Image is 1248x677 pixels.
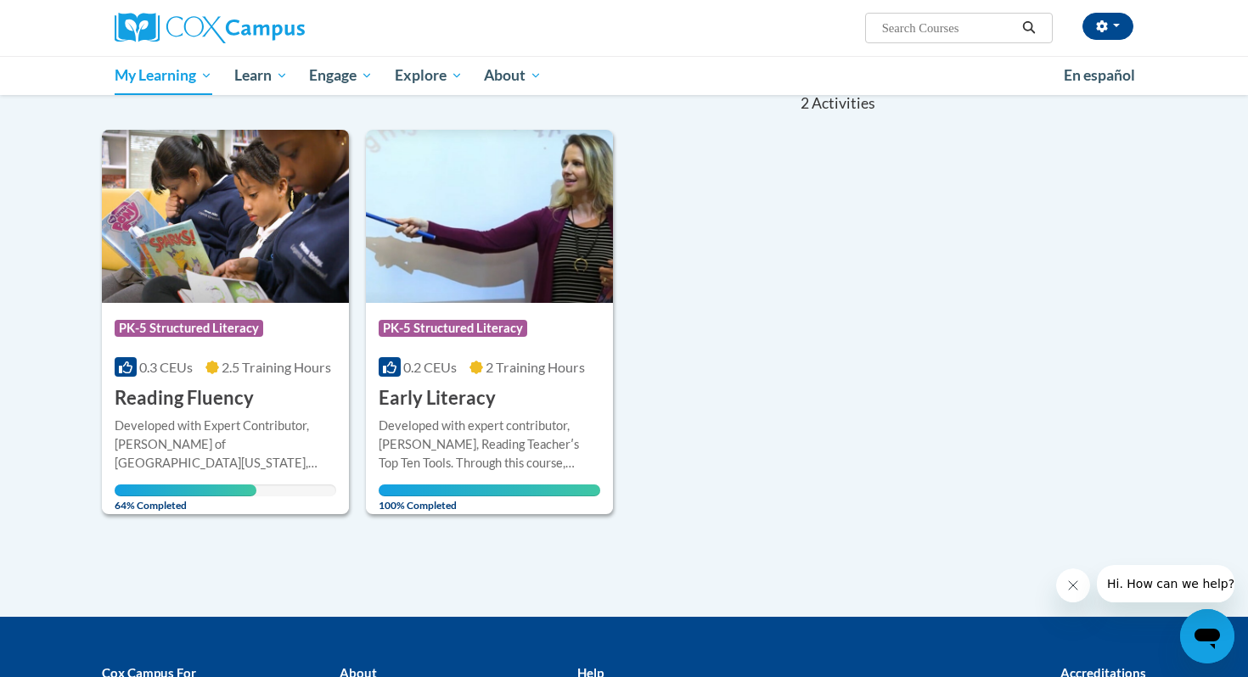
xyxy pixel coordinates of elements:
[486,359,585,375] span: 2 Training Hours
[366,130,613,303] img: Course Logo
[395,65,463,86] span: Explore
[102,130,349,515] a: Course LogoPK-5 Structured Literacy0.3 CEUs2.5 Training Hours Reading FluencyDeveloped with Exper...
[1056,568,1090,602] iframe: Close message
[139,359,193,375] span: 0.3 CEUs
[115,385,254,411] h3: Reading Fluency
[115,417,336,473] div: Developed with Expert Contributor, [PERSON_NAME] of [GEOGRAPHIC_DATA][US_STATE], [GEOGRAPHIC_DATA...
[115,484,256,496] div: Your progress
[1097,565,1234,602] iframe: Message from company
[115,320,263,337] span: PK-5 Structured Literacy
[379,484,600,512] span: 100% Completed
[379,385,496,411] h3: Early Literacy
[115,65,212,86] span: My Learning
[379,484,600,496] div: Your progress
[223,56,299,95] a: Learn
[812,94,875,113] span: Activities
[102,130,349,303] img: Course Logo
[379,320,527,337] span: PK-5 Structured Literacy
[234,65,288,86] span: Learn
[403,359,457,375] span: 0.2 CEUs
[880,18,1016,38] input: Search Courses
[366,130,613,515] a: Course LogoPK-5 Structured Literacy0.2 CEUs2 Training Hours Early LiteracyDeveloped with expert c...
[115,484,256,512] span: 64% Completed
[1180,609,1234,663] iframe: Button to launch messaging window
[484,65,542,86] span: About
[115,13,437,43] a: Cox Campus
[474,56,554,95] a: About
[298,56,384,95] a: Engage
[222,359,331,375] span: 2.5 Training Hours
[1064,66,1135,84] span: En español
[104,56,223,95] a: My Learning
[1053,58,1146,93] a: En español
[379,417,600,473] div: Developed with expert contributor, [PERSON_NAME], Reading Teacherʹs Top Ten Tools. Through this c...
[801,94,809,113] span: 2
[309,65,373,86] span: Engage
[89,56,1159,95] div: Main menu
[1016,18,1042,38] button: Search
[115,13,305,43] img: Cox Campus
[384,56,474,95] a: Explore
[1082,13,1133,40] button: Account Settings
